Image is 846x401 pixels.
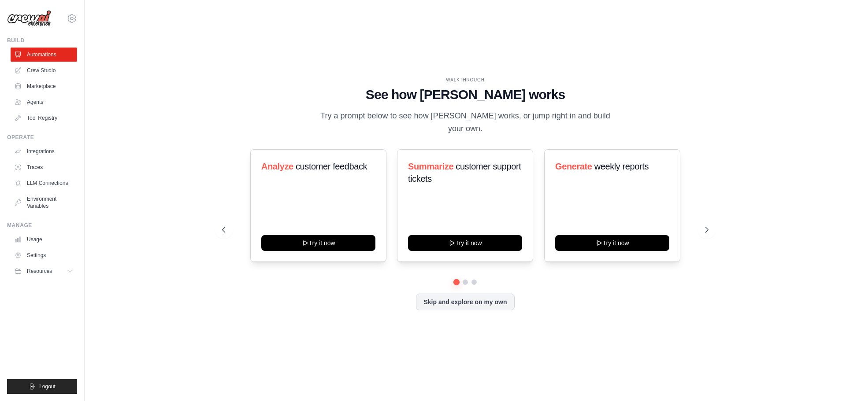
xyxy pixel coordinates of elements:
img: Logo [7,10,51,27]
a: Agents [11,95,77,109]
span: Resources [27,268,52,275]
a: Crew Studio [11,63,77,77]
button: Try it now [261,235,375,251]
span: Generate [555,162,592,171]
div: Manage [7,222,77,229]
a: Usage [11,232,77,246]
a: Tool Registry [11,111,77,125]
span: customer support tickets [408,162,521,184]
div: Operate [7,134,77,141]
a: Automations [11,48,77,62]
span: Summarize [408,162,453,171]
span: weekly reports [594,162,648,171]
a: Marketplace [11,79,77,93]
button: Resources [11,264,77,278]
div: WALKTHROUGH [222,77,709,83]
button: Skip and explore on my own [416,294,514,310]
span: customer feedback [296,162,367,171]
button: Try it now [408,235,522,251]
a: Settings [11,248,77,262]
span: Analyze [261,162,293,171]
div: Build [7,37,77,44]
h1: See how [PERSON_NAME] works [222,87,709,103]
button: Logout [7,379,77,394]
span: Logout [39,383,56,390]
a: Traces [11,160,77,174]
button: Try it now [555,235,669,251]
a: Environment Variables [11,192,77,213]
a: Integrations [11,144,77,158]
a: LLM Connections [11,176,77,190]
p: Try a prompt below to see how [PERSON_NAME] works, or jump right in and build your own. [317,110,613,136]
